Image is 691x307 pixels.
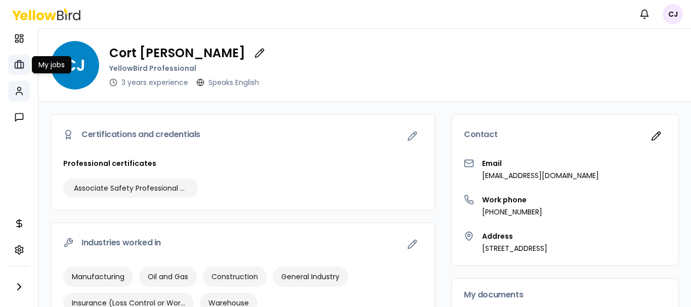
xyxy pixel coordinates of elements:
h3: Email [482,158,599,168]
p: 3 years experience [121,77,188,87]
h3: Work phone [482,195,542,205]
p: [PHONE_NUMBER] [482,207,542,217]
span: CJ [663,4,683,24]
p: [EMAIL_ADDRESS][DOMAIN_NAME] [482,170,599,181]
p: YellowBird Professional [109,63,270,73]
span: CJ [51,41,99,90]
span: My documents [464,291,523,299]
span: Contact [464,130,497,139]
div: General Industry [273,267,348,287]
div: Construction [203,267,267,287]
h3: Professional certificates [63,158,422,168]
div: Manufacturing [63,267,133,287]
div: Associate Safety Professional (ASP) [63,179,198,198]
div: Oil and Gas [139,267,197,287]
p: Cort [PERSON_NAME] [109,47,245,59]
p: Speaks English [208,77,259,87]
span: Construction [211,272,258,282]
span: Associate Safety Professional (ASP) [74,183,187,193]
span: Oil and Gas [148,272,188,282]
span: General Industry [281,272,339,282]
span: Certifications and credentials [81,130,200,139]
span: Industries worked in [81,239,161,247]
h3: Address [482,231,547,241]
span: Manufacturing [72,272,124,282]
p: [STREET_ADDRESS] [482,243,547,253]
